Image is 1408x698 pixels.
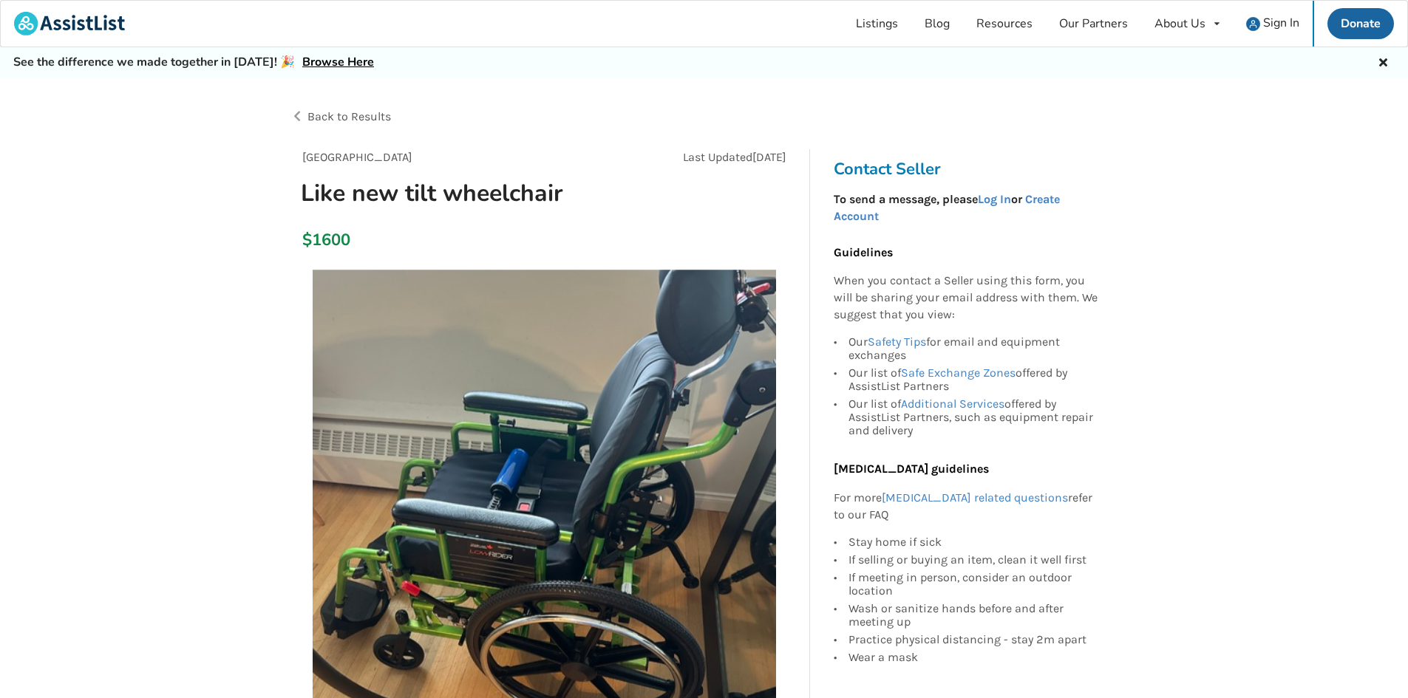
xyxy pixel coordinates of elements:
a: Our Partners [1046,1,1141,47]
div: About Us [1154,18,1205,30]
a: Donate [1327,8,1394,39]
h5: See the difference we made together in [DATE]! 🎉 [13,55,374,70]
div: Our for email and equipment exchanges [848,335,1098,364]
div: Our list of offered by AssistList Partners, such as equipment repair and delivery [848,395,1098,437]
a: Resources [963,1,1046,47]
img: user icon [1246,17,1260,31]
span: [DATE] [752,150,786,164]
a: Additional Services [901,397,1004,411]
div: If selling or buying an item, clean it well first [848,551,1098,569]
a: Listings [843,1,911,47]
a: Create Account [834,192,1060,223]
span: [GEOGRAPHIC_DATA] [302,150,412,164]
span: Back to Results [307,109,391,123]
b: [MEDICAL_DATA] guidelines [834,462,989,476]
div: Wash or sanitize hands before and after meeting up [848,600,1098,631]
p: When you contact a Seller using this form, you will be sharing your email address with them. We s... [834,273,1098,324]
b: Guidelines [834,245,893,259]
span: Last Updated [683,150,752,164]
a: user icon Sign In [1233,1,1313,47]
div: If meeting in person, consider an outdoor location [848,569,1098,600]
div: Wear a mask [848,649,1098,664]
a: Blog [911,1,963,47]
a: Log In [978,192,1011,206]
strong: To send a message, please or [834,192,1060,223]
a: [MEDICAL_DATA] related questions [882,490,1068,504]
h1: Like new tilt wheelchair [289,178,639,208]
p: For more refer to our FAQ [834,490,1098,524]
div: Our list of offered by AssistList Partners [848,364,1098,395]
h3: Contact Seller [834,159,1106,179]
div: $1600 [302,230,310,250]
a: Browse Here [302,54,374,70]
div: Practice physical distancing - stay 2m apart [848,631,1098,649]
img: assistlist-logo [14,12,125,35]
span: Sign In [1263,15,1299,31]
div: Stay home if sick [848,536,1098,551]
a: Safe Exchange Zones [901,366,1016,380]
a: Safety Tips [868,335,926,349]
